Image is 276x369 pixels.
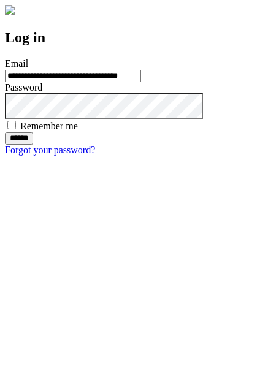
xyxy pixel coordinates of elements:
[20,121,78,131] label: Remember me
[5,29,271,46] h2: Log in
[5,82,42,93] label: Password
[5,5,15,15] img: logo-4e3dc11c47720685a147b03b5a06dd966a58ff35d612b21f08c02c0306f2b779.png
[5,145,95,155] a: Forgot your password?
[5,58,28,69] label: Email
